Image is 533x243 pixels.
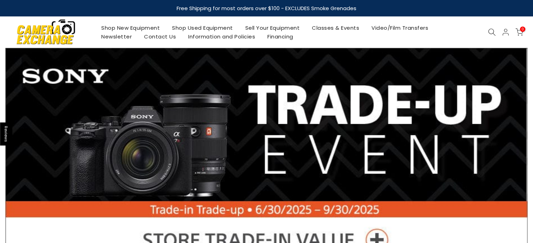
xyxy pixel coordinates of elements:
[166,23,239,32] a: Shop Used Equipment
[95,23,166,32] a: Shop New Equipment
[138,32,182,41] a: Contact Us
[365,23,435,32] a: Video/Film Transfers
[95,32,138,41] a: Newsletter
[182,32,261,41] a: Information and Policies
[261,32,300,41] a: Financing
[177,5,356,12] strong: Free Shipping for most orders over $100 - EXCLUDES Smoke Grenades
[515,28,523,36] a: 0
[239,23,306,32] a: Sell Your Equipment
[520,27,525,32] span: 0
[306,23,365,32] a: Classes & Events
